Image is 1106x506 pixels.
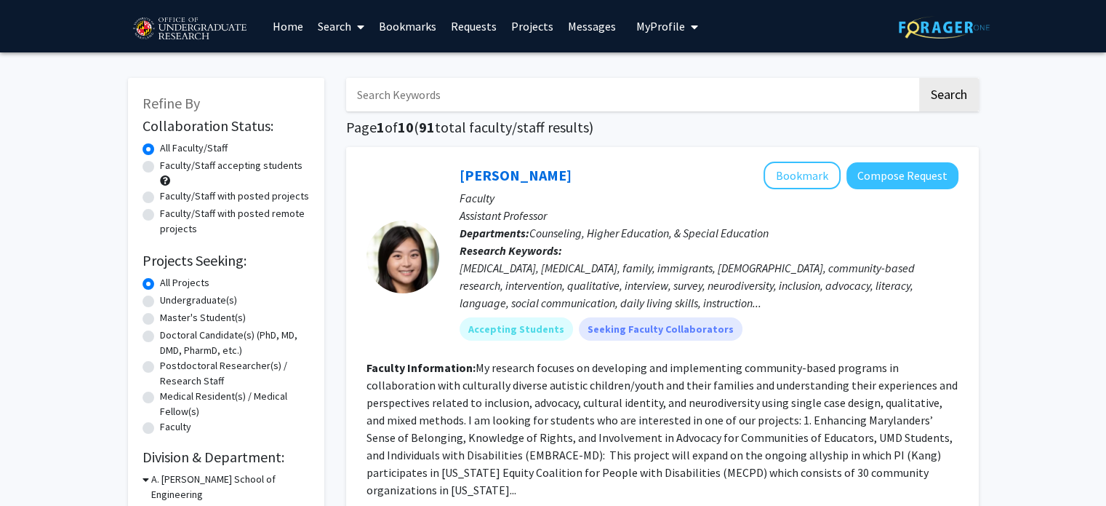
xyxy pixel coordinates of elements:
span: Refine By [143,94,200,112]
mat-chip: Seeking Faculty Collaborators [579,317,742,341]
img: ForagerOne Logo [899,16,990,39]
h2: Division & Department: [143,448,310,466]
label: Postdoctoral Researcher(s) / Research Staff [160,358,310,389]
input: Search Keywords [346,78,917,111]
span: 1 [377,118,385,136]
p: Faculty [460,189,958,207]
label: Doctoral Candidate(s) (PhD, MD, DMD, PharmD, etc.) [160,328,310,358]
a: [PERSON_NAME] [460,166,572,184]
b: Research Keywords: [460,243,562,258]
fg-read-more: My research focuses on developing and implementing community-based programs in collaboration with... [366,360,958,497]
label: Faculty/Staff with posted projects [160,189,309,204]
div: [MEDICAL_DATA], [MEDICAL_DATA], family, immigrants, [DEMOGRAPHIC_DATA], community-based research,... [460,259,958,312]
label: Faculty/Staff accepting students [160,158,302,173]
img: University of Maryland Logo [128,11,251,47]
label: All Projects [160,275,209,290]
span: 10 [398,118,414,136]
a: Projects [504,1,561,52]
h2: Projects Seeking: [143,252,310,269]
h2: Collaboration Status: [143,117,310,135]
label: Medical Resident(s) / Medical Fellow(s) [160,389,310,419]
label: Faculty [160,419,191,435]
button: Search [919,78,979,111]
h3: A. [PERSON_NAME] School of Engineering [151,472,310,502]
label: Undergraduate(s) [160,293,237,308]
a: Search [310,1,372,52]
iframe: Chat [11,440,62,495]
button: Compose Request to Veronica Kang [846,162,958,189]
label: Master's Student(s) [160,310,246,325]
label: All Faculty/Staff [160,141,228,156]
span: 91 [419,118,435,136]
a: Home [265,1,310,52]
p: Assistant Professor [460,207,958,224]
span: Counseling, Higher Education, & Special Education [529,226,769,240]
button: Add Veronica Kang to Bookmarks [764,162,841,189]
a: Bookmarks [372,1,444,52]
span: My Profile [636,19,685,33]
a: Messages [561,1,623,52]
h1: Page of ( total faculty/staff results) [346,119,979,136]
mat-chip: Accepting Students [460,317,573,341]
label: Faculty/Staff with posted remote projects [160,206,310,237]
a: Requests [444,1,504,52]
b: Faculty Information: [366,360,476,375]
b: Departments: [460,226,529,240]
